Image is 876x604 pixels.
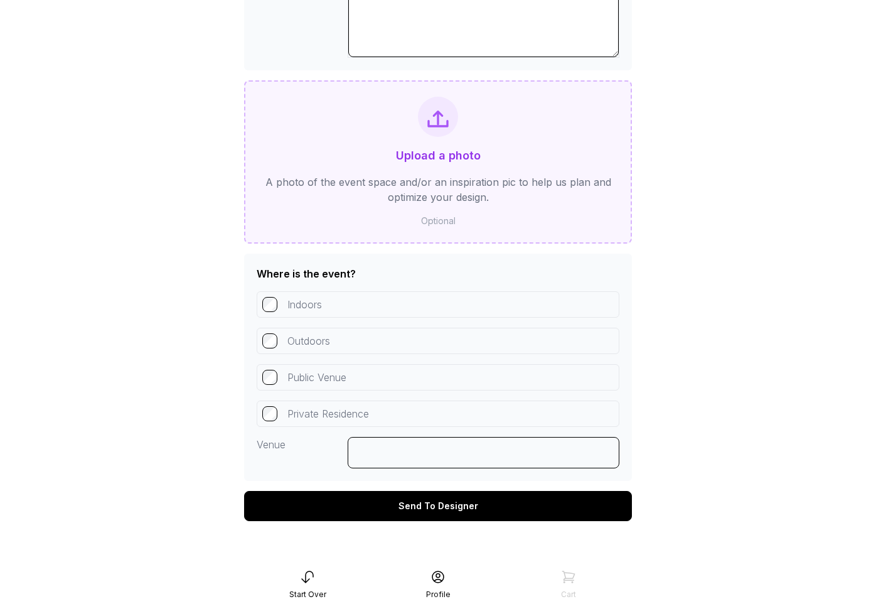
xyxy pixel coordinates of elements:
p: A photo of the event space and/or an inspiration pic to help us plan and optimize your design. [260,175,616,205]
div: Start Over [289,590,326,600]
h2: Upload a photo [396,147,481,164]
div: Outdoors [257,328,619,354]
div: Send To Designer [244,491,632,521]
div: Public Venue [257,364,619,391]
div: Profile [426,590,451,600]
span: Optional [421,215,456,227]
div: Indoors [257,291,619,318]
div: Cart [561,590,576,600]
div: Venue [257,437,348,468]
div: Private Residence [257,401,619,427]
div: Where is the event? [257,266,356,281]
